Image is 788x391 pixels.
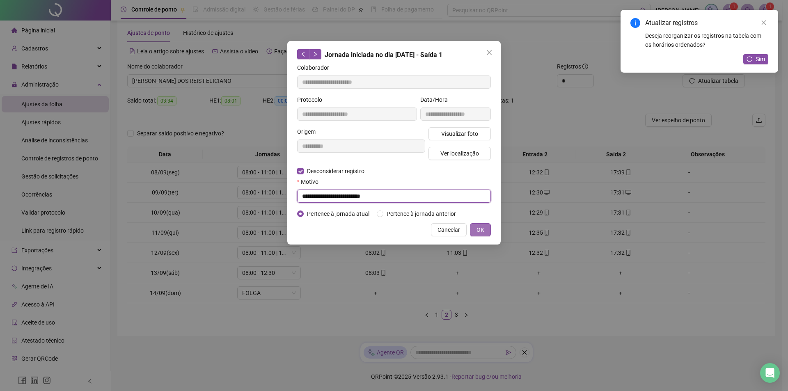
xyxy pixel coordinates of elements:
button: right [309,49,321,59]
span: Desconsiderar registro [304,167,368,176]
label: Protocolo [297,95,328,104]
span: Pertence à jornada anterior [383,209,459,218]
div: Jornada iniciada no dia [DATE] - Saída 1 [297,49,491,60]
span: close [486,49,492,56]
button: Cancelar [431,223,467,236]
span: close [761,20,767,25]
span: Ver localização [440,149,479,158]
span: Pertence à jornada atual [304,209,373,218]
div: Open Intercom Messenger [760,363,780,383]
a: Close [759,18,768,27]
button: Visualizar foto [428,127,491,140]
span: OK [476,225,484,234]
button: Close [483,46,496,59]
button: OK [470,223,491,236]
span: right [312,51,318,57]
span: info-circle [630,18,640,28]
label: Origem [297,127,321,136]
span: Cancelar [438,225,460,234]
div: Atualizar registros [645,18,768,28]
label: Motivo [297,177,324,186]
span: left [300,51,306,57]
label: Data/Hora [420,95,453,104]
button: left [297,49,309,59]
span: Visualizar foto [441,129,478,138]
button: Ver localização [428,147,491,160]
span: Sim [756,55,765,64]
label: Colaborador [297,63,334,72]
div: Deseja reorganizar os registros na tabela com os horários ordenados? [645,31,768,49]
button: Sim [743,54,768,64]
span: reload [747,56,752,62]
